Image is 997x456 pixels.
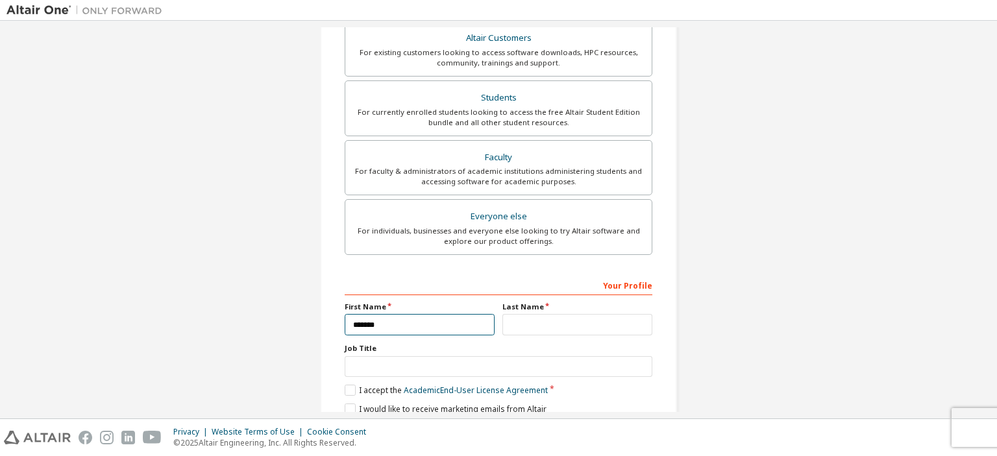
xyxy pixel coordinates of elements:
div: Cookie Consent [307,427,374,437]
div: For existing customers looking to access software downloads, HPC resources, community, trainings ... [353,47,644,68]
label: I would like to receive marketing emails from Altair [345,403,547,414]
div: Your Profile [345,274,652,295]
div: For individuals, businesses and everyone else looking to try Altair software and explore our prod... [353,226,644,246]
div: Altair Customers [353,29,644,47]
div: Privacy [173,427,212,437]
img: Altair One [6,4,169,17]
div: Students [353,89,644,107]
img: youtube.svg [143,431,162,444]
label: Job Title [345,343,652,354]
div: Everyone else [353,208,644,226]
img: instagram.svg [100,431,114,444]
label: Last Name [502,302,652,312]
div: For currently enrolled students looking to access the free Altair Student Edition bundle and all ... [353,107,644,128]
img: altair_logo.svg [4,431,71,444]
p: © 2025 Altair Engineering, Inc. All Rights Reserved. [173,437,374,448]
div: Faculty [353,149,644,167]
label: I accept the [345,385,548,396]
label: First Name [345,302,495,312]
img: linkedin.svg [121,431,135,444]
div: Website Terms of Use [212,427,307,437]
div: For faculty & administrators of academic institutions administering students and accessing softwa... [353,166,644,187]
a: Academic End-User License Agreement [404,385,548,396]
img: facebook.svg [79,431,92,444]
